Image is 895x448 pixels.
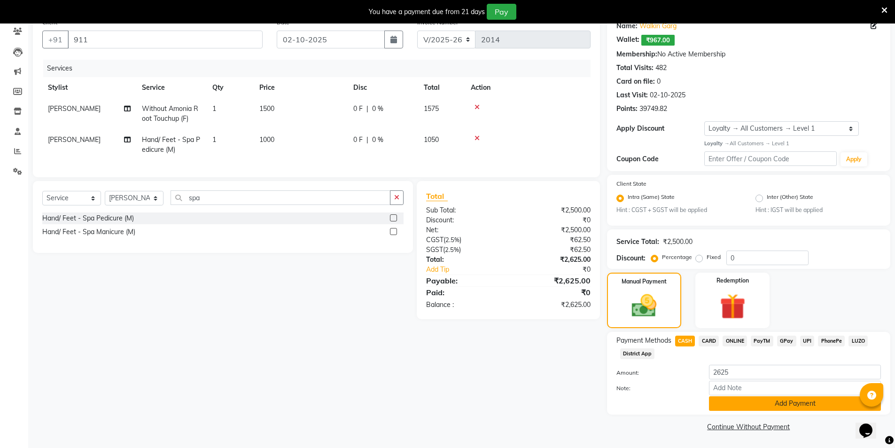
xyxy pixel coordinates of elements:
div: No Active Membership [616,49,881,59]
th: Total [418,77,465,98]
span: CARD [699,336,719,346]
label: Note: [609,384,702,393]
img: _gift.svg [712,291,754,322]
div: Balance : [419,300,508,310]
span: [PERSON_NAME] [48,104,101,113]
div: 482 [655,63,667,73]
th: Qty [207,77,254,98]
div: Total Visits: [616,63,654,73]
div: 0 [657,77,661,86]
label: Inter (Other) State [767,193,813,204]
span: Hand/ Feet - Spa Pedicure (M) [142,135,200,154]
div: ₹62.50 [508,235,598,245]
a: Walkin Garg [639,21,677,31]
div: ₹2,500.00 [508,205,598,215]
div: Paid: [419,287,508,298]
div: 39749.82 [639,104,667,114]
span: 0 F [353,135,363,145]
div: Sub Total: [419,205,508,215]
div: All Customers → Level 1 [704,140,881,148]
span: | [366,104,368,114]
button: Pay [487,4,516,20]
input: Search or Scan [171,190,390,205]
th: Stylist [42,77,136,98]
div: ₹0 [508,215,598,225]
div: ₹2,625.00 [508,300,598,310]
div: Last Visit: [616,90,648,100]
th: Action [465,77,591,98]
span: 1050 [424,135,439,144]
div: Coupon Code [616,154,705,164]
div: Hand/ Feet - Spa Manicure (M) [42,227,135,237]
div: Payable: [419,275,508,286]
div: ( ) [419,245,508,255]
span: UPI [800,336,815,346]
div: 02-10-2025 [650,90,685,100]
span: 2.5% [445,246,459,253]
div: Discount: [616,253,646,263]
span: 0 % [372,104,383,114]
label: Client State [616,180,646,188]
div: Service Total: [616,237,659,247]
div: ₹0 [523,265,598,275]
span: ₹967.00 [641,35,675,46]
span: 1 [212,104,216,113]
label: Intra (Same) State [628,193,675,204]
div: ₹0 [508,287,598,298]
span: SGST [426,245,443,254]
div: Discount: [419,215,508,225]
span: 1575 [424,104,439,113]
div: Membership: [616,49,657,59]
div: Net: [419,225,508,235]
div: ₹62.50 [508,245,598,255]
img: _cash.svg [624,291,664,320]
div: Card on file: [616,77,655,86]
div: ₹2,625.00 [508,255,598,265]
span: [PERSON_NAME] [48,135,101,144]
span: | [366,135,368,145]
span: Payment Methods [616,336,671,346]
small: Hint : CGST + SGST will be applied [616,206,742,214]
span: CGST [426,236,444,244]
strong: Loyalty → [704,140,729,147]
a: Continue Without Payment [609,422,888,432]
input: Enter Offer / Coupon Code [704,151,837,166]
input: Search by Name/Mobile/Email/Code [68,31,263,48]
a: Add Tip [419,265,523,275]
span: 0 % [372,135,383,145]
span: 2.5% [445,236,459,244]
span: Total [426,191,448,201]
th: Service [136,77,207,98]
label: Redemption [716,276,749,285]
label: Manual Payment [622,277,667,286]
div: ₹2,625.00 [508,275,598,286]
iframe: chat widget [856,410,886,439]
input: Add Note [709,381,881,395]
span: PhonePe [818,336,845,346]
span: CASH [675,336,695,346]
div: Services [43,60,598,77]
span: PayTM [751,336,773,346]
span: 0 F [353,104,363,114]
span: 1500 [259,104,274,113]
div: ( ) [419,235,508,245]
div: ₹2,500.00 [508,225,598,235]
button: Apply [841,152,867,166]
div: Apply Discount [616,124,705,134]
span: LUZO [848,336,868,346]
span: Without Amonia Root Touchup (F) [142,104,198,123]
input: Amount [709,365,881,379]
th: Disc [348,77,418,98]
small: Hint : IGST will be applied [755,206,881,214]
button: Add Payment [709,396,881,411]
div: Hand/ Feet - Spa Pedicure (M) [42,213,134,223]
div: Name: [616,21,638,31]
span: 1000 [259,135,274,144]
label: Amount: [609,369,702,377]
th: Price [254,77,348,98]
span: District App [620,348,655,359]
label: Percentage [662,253,692,261]
div: You have a payment due from 21 days [369,7,485,17]
label: Fixed [707,253,721,261]
div: ₹2,500.00 [663,237,693,247]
